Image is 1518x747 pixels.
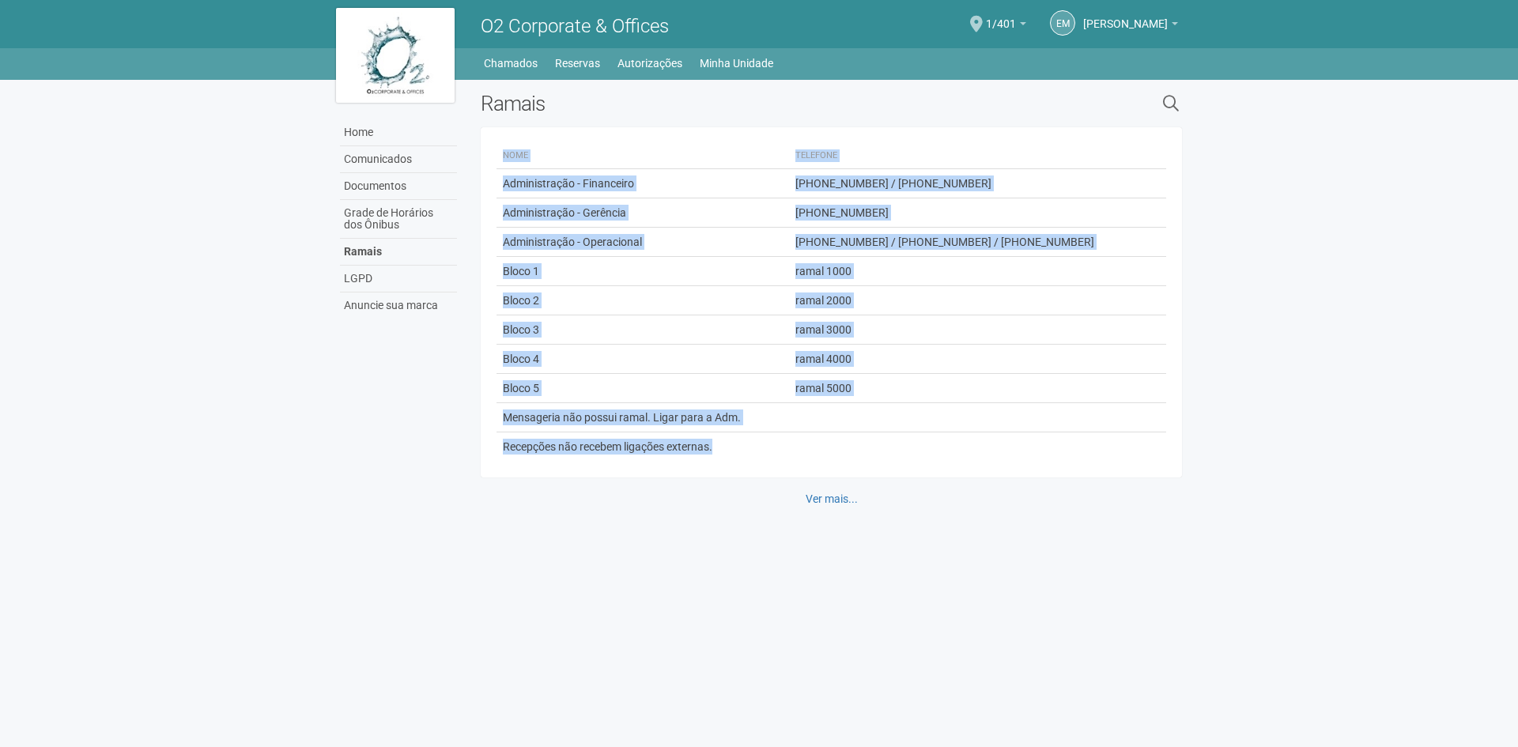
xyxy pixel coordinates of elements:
[700,52,773,74] a: Minha Unidade
[1050,10,1075,36] a: EM
[795,265,852,277] span: ramal 1000
[986,20,1026,32] a: 1/401
[503,382,539,394] span: Bloco 5
[795,177,991,190] span: [PHONE_NUMBER] / [PHONE_NUMBER]
[986,2,1016,30] span: 1/401
[503,440,712,453] span: Recepções não recebem ligações externas.
[789,143,1152,169] th: Telefone
[340,146,457,173] a: Comunicados
[795,206,889,219] span: [PHONE_NUMBER]
[503,177,634,190] span: Administração - Financeiro
[795,323,852,336] span: ramal 3000
[481,92,1000,115] h2: Ramais
[503,353,539,365] span: Bloco 4
[497,143,788,169] th: Nome
[503,294,539,307] span: Bloco 2
[795,485,868,512] a: Ver mais...
[503,265,539,277] span: Bloco 1
[340,173,457,200] a: Documentos
[795,382,852,394] span: ramal 5000
[555,52,600,74] a: Reservas
[503,236,642,248] span: Administração - Operacional
[795,294,852,307] span: ramal 2000
[1083,20,1178,32] a: [PERSON_NAME]
[340,239,457,266] a: Ramais
[484,52,538,74] a: Chamados
[617,52,682,74] a: Autorizações
[1083,2,1168,30] span: Eloisa Mazoni Guntzel
[340,119,457,146] a: Home
[503,323,539,336] span: Bloco 3
[481,15,669,37] span: O2 Corporate & Offices
[336,8,455,103] img: logo.jpg
[503,206,626,219] span: Administração - Gerência
[795,353,852,365] span: ramal 4000
[795,236,1094,248] span: [PHONE_NUMBER] / [PHONE_NUMBER] / [PHONE_NUMBER]
[503,411,741,424] span: Mensageria não possui ramal. Ligar para a Adm.
[340,266,457,292] a: LGPD
[340,200,457,239] a: Grade de Horários dos Ônibus
[340,292,457,319] a: Anuncie sua marca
